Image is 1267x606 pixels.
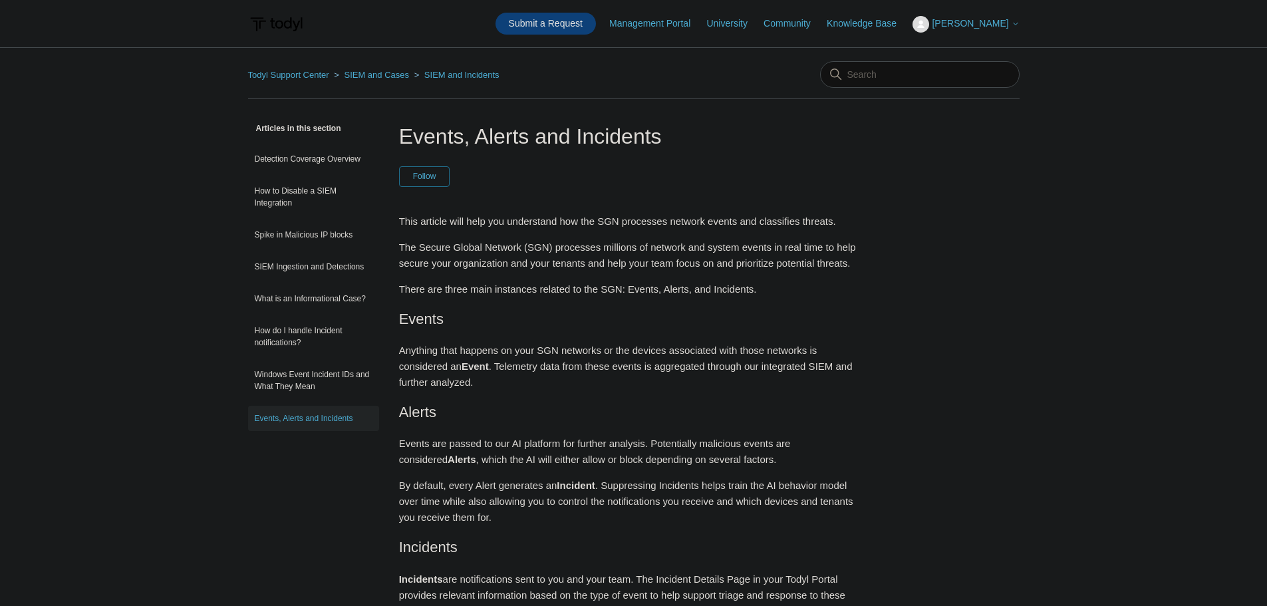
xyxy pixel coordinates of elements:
a: Spike in Malicious IP blocks [248,222,379,247]
span: . Suppressing Incidents helps train the AI behavior model over time while also allowing you to co... [399,480,853,523]
a: SIEM Ingestion and Detections [248,254,379,279]
a: How to Disable a SIEM Integration [248,178,379,216]
input: Search [820,61,1020,88]
a: What is an Informational Case? [248,286,379,311]
a: Community [764,17,824,31]
span: Alerts [399,404,436,420]
span: Articles in this section [248,124,341,133]
span: There are three main instances related to the SGN: Events, Alerts, and Incidents. [399,283,757,295]
span: Incidents [399,573,443,585]
a: Events, Alerts and Incidents [248,406,379,431]
a: Windows Event Incident IDs and What They Mean [248,362,379,399]
span: Alerts [448,454,476,465]
a: Knowledge Base [827,17,910,31]
span: Anything that happens on your SGN networks or the devices associated with those networks is consi... [399,345,817,372]
a: SIEM and Cases [344,70,409,80]
li: Todyl Support Center [248,70,332,80]
span: Events [399,311,444,327]
li: SIEM and Incidents [412,70,499,80]
a: Todyl Support Center [248,70,329,80]
a: Submit a Request [495,13,596,35]
a: SIEM and Incidents [424,70,499,80]
span: This article will help you understand how the SGN processes network events and classifies threats. [399,216,836,227]
a: University [706,17,760,31]
span: Events are passed to our AI platform for further analysis. Potentially malicious events are consi... [399,438,791,465]
a: Management Portal [609,17,704,31]
span: Incident [557,480,595,491]
span: [PERSON_NAME] [932,18,1008,29]
h1: Events, Alerts and Incidents [399,120,869,152]
img: Todyl Support Center Help Center home page [248,12,305,37]
span: Event [462,361,489,372]
a: How do I handle Incident notifications? [248,318,379,355]
span: The Secure Global Network (SGN) processes millions of network and system events in real time to h... [399,241,856,269]
button: Follow Article [399,166,450,186]
span: , which the AI will either allow or block depending on several factors. [476,454,777,465]
span: Incidents [399,539,458,555]
span: By default, every Alert generates an [399,480,557,491]
a: Detection Coverage Overview [248,146,379,172]
li: SIEM and Cases [331,70,411,80]
span: . Telemetry data from these events is aggregated through our integrated SIEM and further analyzed. [399,361,853,388]
button: [PERSON_NAME] [913,16,1019,33]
